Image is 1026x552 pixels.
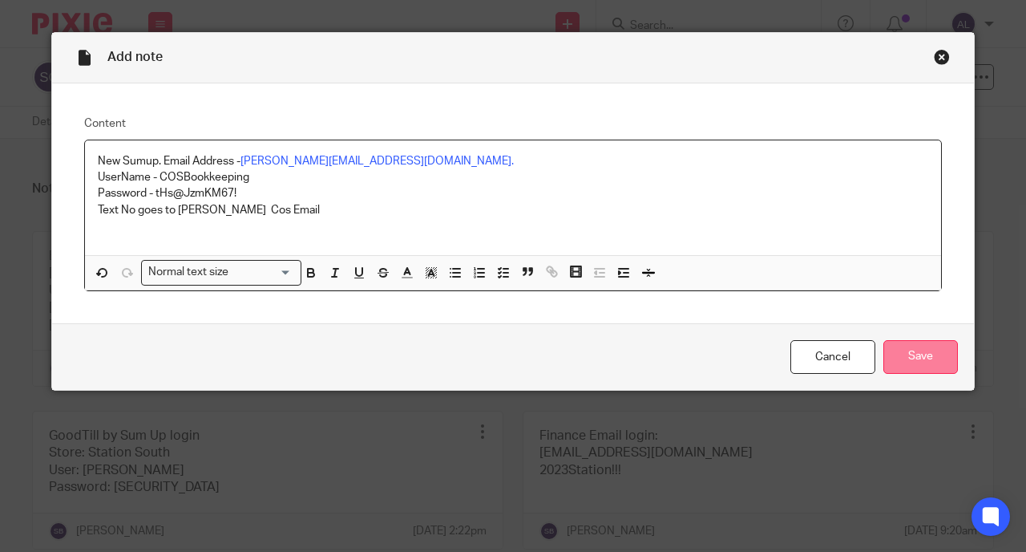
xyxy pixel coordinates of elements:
p: UserName - COSBookkeeping [98,169,928,185]
p: Password - tHs@JzmKM67! [98,185,928,201]
div: Close this dialog window [934,49,950,65]
div: Search for option [141,260,301,285]
a: Cancel [790,340,875,375]
p: New Sumup. Email Address - [98,153,928,169]
span: Add note [107,51,163,63]
input: Save [883,340,958,375]
label: Content [84,116,942,132]
a: [PERSON_NAME][EMAIL_ADDRESS][DOMAIN_NAME]. [240,156,513,167]
span: Normal text size [145,264,232,281]
input: Search for option [234,264,292,281]
p: Text No goes to [PERSON_NAME] Cos Email [98,202,928,218]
